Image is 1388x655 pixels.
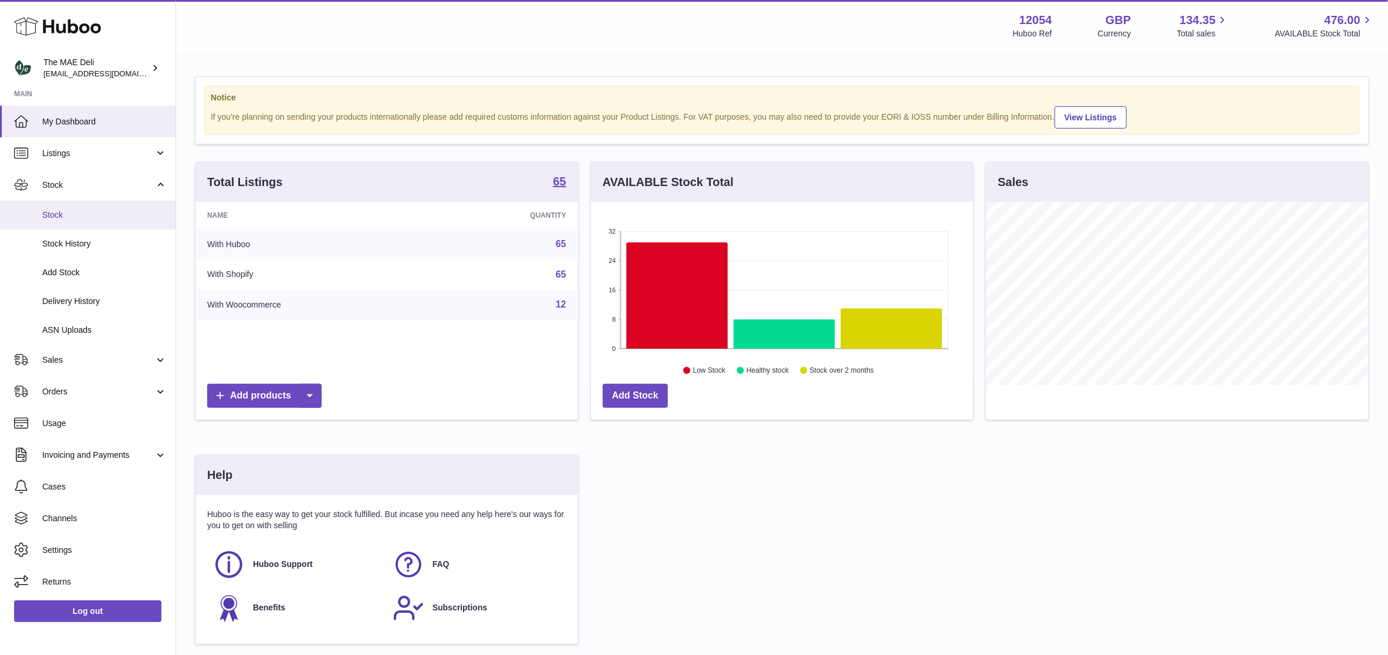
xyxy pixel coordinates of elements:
[42,545,167,556] span: Settings
[556,269,566,279] a: 65
[1019,12,1052,28] strong: 12054
[612,316,616,323] text: 8
[207,509,566,531] p: Huboo is the easy way to get your stock fulfilled. But incase you need any help here's our ways f...
[998,174,1028,190] h3: Sales
[207,174,283,190] h3: Total Listings
[393,549,560,580] a: FAQ
[42,481,167,492] span: Cases
[211,104,1353,129] div: If you're planning on sending your products internationally please add required customs informati...
[207,384,322,408] a: Add products
[1055,106,1127,129] a: View Listings
[42,450,154,461] span: Invoicing and Payments
[1275,28,1374,39] span: AVAILABLE Stock Total
[195,229,433,259] td: With Huboo
[433,202,578,229] th: Quantity
[612,345,616,352] text: 0
[553,175,566,190] a: 65
[42,238,167,249] span: Stock History
[603,384,668,408] a: Add Stock
[609,228,616,235] text: 32
[43,57,149,79] div: The MAE Deli
[1098,28,1132,39] div: Currency
[207,467,232,483] h3: Help
[42,210,167,221] span: Stock
[393,592,560,624] a: Subscriptions
[195,259,433,290] td: With Shopify
[42,116,167,127] span: My Dashboard
[253,559,313,570] span: Huboo Support
[195,289,433,320] td: With Woocommerce
[553,175,566,187] strong: 65
[1013,28,1052,39] div: Huboo Ref
[433,559,450,570] span: FAQ
[42,386,154,397] span: Orders
[42,325,167,336] span: ASN Uploads
[42,513,167,524] span: Channels
[1177,28,1229,39] span: Total sales
[556,239,566,249] a: 65
[42,148,154,159] span: Listings
[42,576,167,588] span: Returns
[609,257,616,264] text: 24
[1106,12,1131,28] strong: GBP
[42,418,167,429] span: Usage
[1275,12,1374,39] a: 476.00 AVAILABLE Stock Total
[433,602,487,613] span: Subscriptions
[213,592,381,624] a: Benefits
[1177,12,1229,39] a: 134.35 Total sales
[14,600,161,622] a: Log out
[1325,12,1360,28] span: 476.00
[603,174,734,190] h3: AVAILABLE Stock Total
[42,354,154,366] span: Sales
[195,202,433,229] th: Name
[609,286,616,293] text: 16
[1180,12,1215,28] span: 134.35
[253,602,285,613] span: Benefits
[42,180,154,191] span: Stock
[693,367,726,375] text: Low Stock
[211,92,1353,103] strong: Notice
[556,299,566,309] a: 12
[810,367,874,375] text: Stock over 2 months
[747,367,789,375] text: Healthy stock
[42,296,167,307] span: Delivery History
[43,69,173,78] span: [EMAIL_ADDRESS][DOMAIN_NAME]
[213,549,381,580] a: Huboo Support
[42,267,167,278] span: Add Stock
[14,59,32,77] img: logistics@deliciouslyella.com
